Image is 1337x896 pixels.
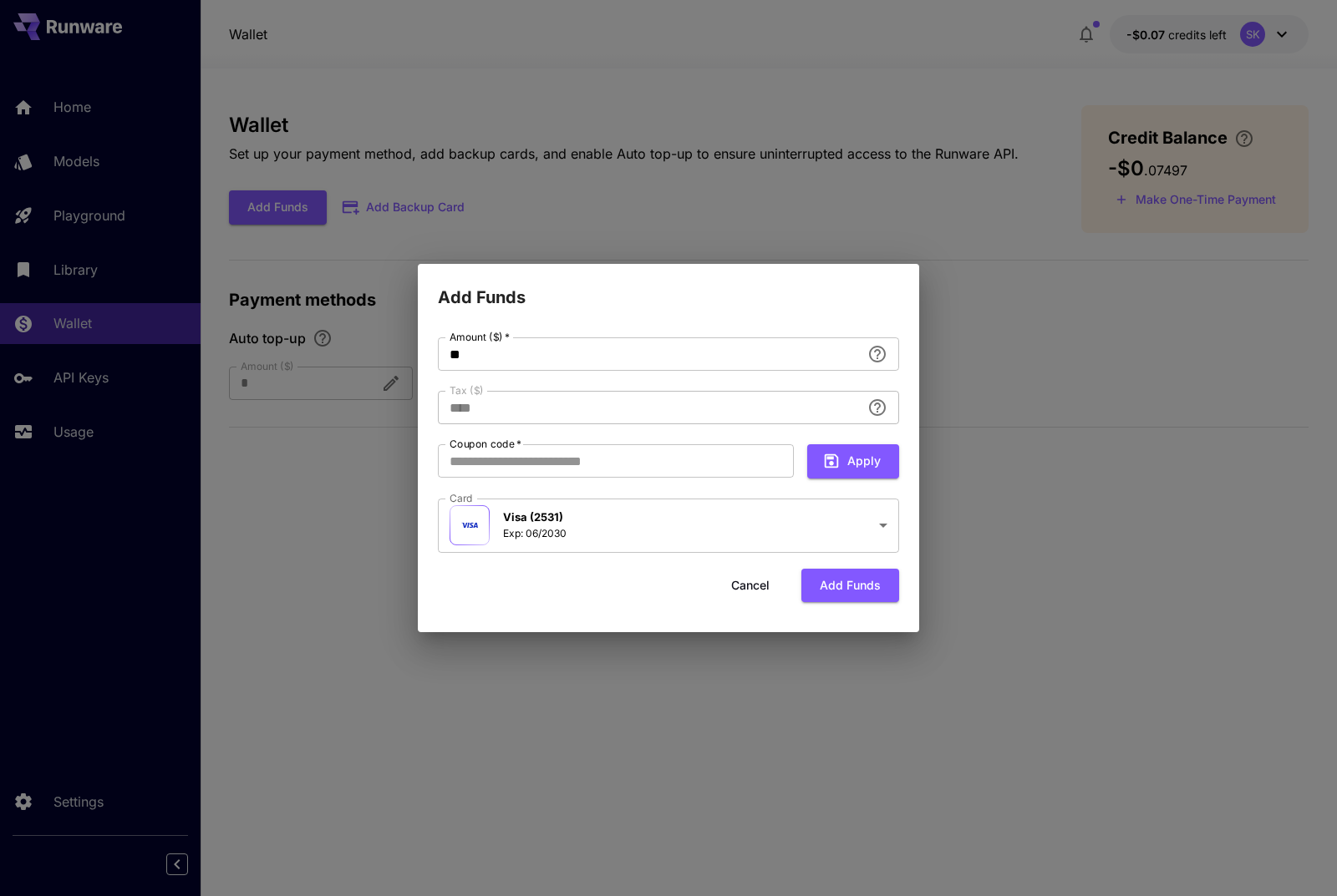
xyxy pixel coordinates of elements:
[503,526,567,541] p: Exp: 06/2030
[503,509,567,526] p: Visa (2531)
[450,383,484,397] label: Tax ($)
[713,569,788,603] button: Cancel
[418,264,919,311] h2: Add Funds
[450,437,521,451] label: Coupon code
[450,330,510,344] label: Amount ($)
[450,491,473,505] label: Card
[801,569,899,603] button: Add funds
[807,444,899,478] button: Apply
